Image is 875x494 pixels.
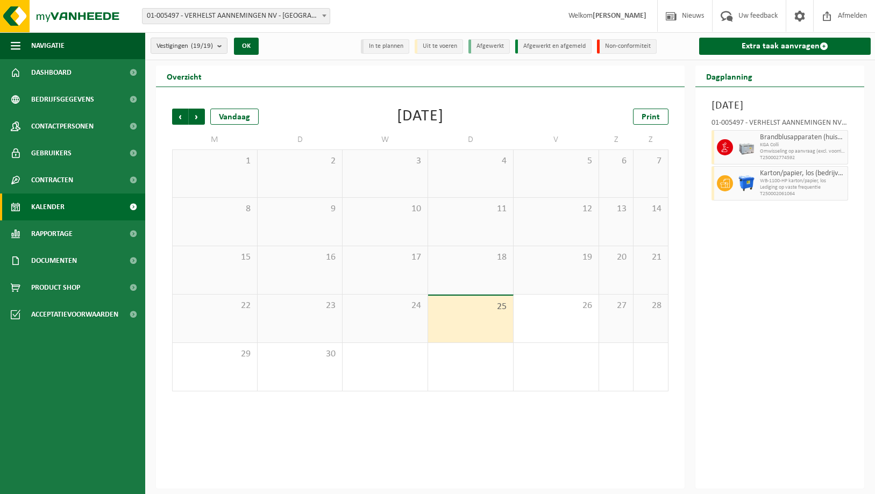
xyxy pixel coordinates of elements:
span: 5 [519,155,593,167]
h3: [DATE] [712,98,848,114]
li: Afgewerkt en afgemeld [515,39,592,54]
span: Vestigingen [156,38,213,54]
span: 29 [178,348,252,360]
span: 28 [639,300,663,312]
td: D [258,130,343,149]
a: Print [633,109,668,125]
span: Karton/papier, los (bedrijven) [760,169,845,178]
span: 30 [263,348,337,360]
span: 10 [348,203,422,215]
span: Print [642,113,660,121]
span: 01-005497 - VERHELST AANNEMINGEN NV - OOSTENDE [142,8,330,24]
span: Product Shop [31,274,80,301]
span: 6 [604,155,628,167]
div: [DATE] [397,109,444,125]
span: 16 [263,252,337,263]
span: Rapportage [31,220,73,247]
span: 2 [263,155,337,167]
span: 3 [348,155,422,167]
span: Vorige [172,109,188,125]
td: W [343,130,428,149]
td: V [514,130,599,149]
span: 27 [604,300,628,312]
span: 12 [519,203,593,215]
h2: Dagplanning [695,66,763,87]
button: Vestigingen(19/19) [151,38,227,54]
span: Contracten [31,167,73,194]
td: M [172,130,258,149]
h2: Overzicht [156,66,212,87]
img: WB-1100-HPE-BE-01 [738,175,755,191]
span: 1 [178,155,252,167]
td: D [428,130,514,149]
td: Z [599,130,634,149]
span: Kalender [31,194,65,220]
td: Z [634,130,668,149]
span: Lediging op vaste frequentie [760,184,845,191]
li: Uit te voeren [415,39,463,54]
span: 14 [639,203,663,215]
img: PB-LB-0680-HPE-GY-11 [738,139,755,155]
span: Documenten [31,247,77,274]
span: 26 [519,300,593,312]
span: Brandblusapparaten (huishoudelijk) [760,133,845,142]
li: Afgewerkt [468,39,510,54]
span: 23 [263,300,337,312]
span: 22 [178,300,252,312]
strong: [PERSON_NAME] [593,12,646,20]
span: 21 [639,252,663,263]
span: 8 [178,203,252,215]
span: 7 [639,155,663,167]
li: Non-conformiteit [597,39,657,54]
span: Volgende [189,109,205,125]
span: 15 [178,252,252,263]
span: Dashboard [31,59,72,86]
span: Bedrijfsgegevens [31,86,94,113]
span: Contactpersonen [31,113,94,140]
span: 17 [348,252,422,263]
count: (19/19) [191,42,213,49]
span: Acceptatievoorwaarden [31,301,118,328]
li: In te plannen [361,39,409,54]
button: OK [234,38,259,55]
span: 18 [433,252,508,263]
span: 01-005497 - VERHELST AANNEMINGEN NV - OOSTENDE [143,9,330,24]
span: 9 [263,203,337,215]
div: Vandaag [210,109,259,125]
span: 19 [519,252,593,263]
span: 11 [433,203,508,215]
span: T250002774592 [760,155,845,161]
span: 13 [604,203,628,215]
span: T250002061064 [760,191,845,197]
span: 4 [433,155,508,167]
div: 01-005497 - VERHELST AANNEMINGEN NV - [GEOGRAPHIC_DATA] [712,119,848,130]
span: Omwisseling op aanvraag (excl. voorrijkost) [760,148,845,155]
span: 24 [348,300,422,312]
span: WB-1100-HP karton/papier, los [760,178,845,184]
span: Gebruikers [31,140,72,167]
span: 25 [433,301,508,313]
span: 20 [604,252,628,263]
span: KGA Colli [760,142,845,148]
a: Extra taak aanvragen [699,38,871,55]
span: Navigatie [31,32,65,59]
